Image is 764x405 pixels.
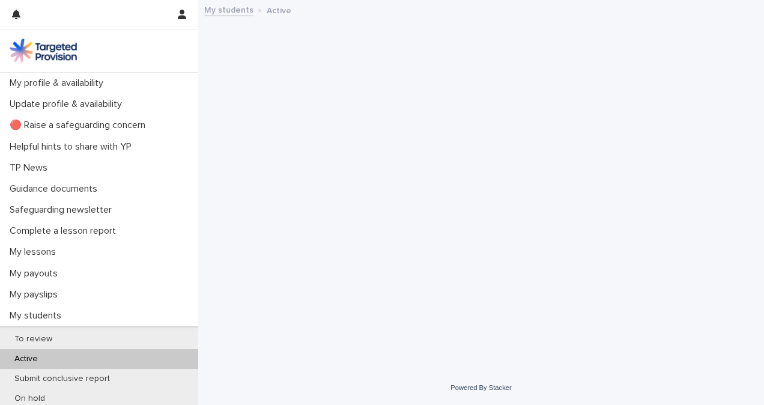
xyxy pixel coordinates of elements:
[5,225,126,237] p: Complete a lesson report
[5,268,67,279] p: My payouts
[5,334,62,344] p: To review
[5,310,71,321] p: My students
[5,99,132,110] p: Update profile & availability
[5,120,155,131] p: 🔴 Raise a safeguarding concern
[5,374,120,384] p: Submit conclusive report
[5,183,107,195] p: Guidance documents
[5,246,65,258] p: My lessons
[5,394,55,404] p: On hold
[5,354,47,364] p: Active
[5,78,113,89] p: My profile & availability
[5,162,57,174] p: TP News
[5,141,141,153] p: Helpful hints to share with YP
[5,204,121,216] p: Safeguarding newsletter
[5,289,67,300] p: My payslips
[267,3,291,16] p: Active
[450,384,511,391] a: Powered By Stacker
[204,2,253,16] a: My students
[10,38,77,62] img: M5nRWzHhSzIhMunXDL62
